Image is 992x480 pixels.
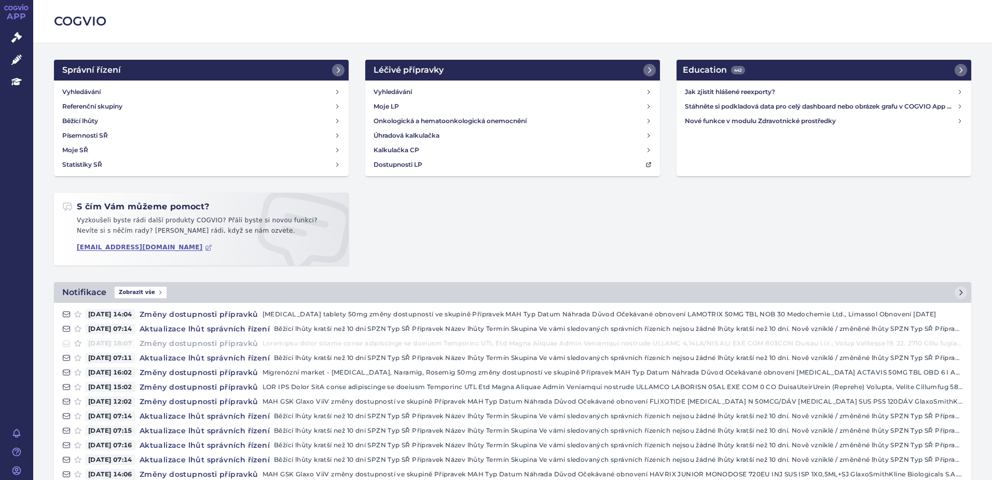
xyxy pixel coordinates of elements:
[263,309,963,319] p: [MEDICAL_DATA] tablety 50mg změny dostupností ve skupině Přípravek MAH Typ Datum Náhrada Důvod Oč...
[135,440,274,450] h4: Aktualizace lhůt správních řízení
[85,382,135,392] span: [DATE] 15:02
[369,99,656,114] a: Moje LP
[135,425,274,436] h4: Aktualizace lhůt správních řízení
[62,116,98,126] h4: Běžící lhůty
[54,12,971,30] h2: COGVIO
[274,455,963,465] p: Běžící lhůty kratší než 10 dní SPZN Typ SŘ Přípravek Název lhůty Termín Skupina Ve vámi sledovaný...
[374,130,439,141] h4: Úhradová kalkulačka
[135,324,274,334] h4: Aktualizace lhůt správních řízení
[263,367,963,378] p: Migrenózní market - [MEDICAL_DATA], Naramig, Rosemig 50mg změny dostupností ve skupině Přípravek ...
[135,367,263,378] h4: Změny dostupnosti přípravků
[62,201,210,212] h2: S čím Vám můžeme pomoct?
[369,143,656,157] a: Kalkulačka CP
[85,455,135,465] span: [DATE] 07:14
[62,159,102,170] h4: Statistiky SŘ
[85,338,135,349] span: [DATE] 18:07
[85,367,135,378] span: [DATE] 16:02
[54,282,971,303] a: NotifikaceZobrazit vše
[683,64,745,76] h2: Education
[85,324,135,334] span: [DATE] 07:14
[681,114,967,128] a: Nové funkce v modulu Zdravotnické prostředky
[374,101,399,112] h4: Moje LP
[677,60,971,81] a: Education442
[369,157,656,172] a: Dostupnosti LP
[135,382,263,392] h4: Změny dostupnosti přípravků
[263,382,963,392] p: LOR IPS Dolor SitA conse adipiscinge se doeiusm Temporinc UTL Etd Magna Aliquae Admin Veniamqui n...
[62,130,108,141] h4: Písemnosti SŘ
[685,116,957,126] h4: Nové funkce v modulu Zdravotnické prostředky
[374,64,444,76] h2: Léčivé přípravky
[369,114,656,128] a: Onkologická a hematoonkologická onemocnění
[62,145,88,155] h4: Moje SŘ
[681,99,967,114] a: Stáhněte si podkladová data pro celý dashboard nebo obrázek grafu v COGVIO App modulu Analytics
[369,85,656,99] a: Vyhledávání
[685,101,957,112] h4: Stáhněte si podkladová data pro celý dashboard nebo obrázek grafu v COGVIO App modulu Analytics
[135,411,274,421] h4: Aktualizace lhůt správních řízení
[374,145,419,155] h4: Kalkulačka CP
[85,440,135,450] span: [DATE] 07:16
[135,353,274,363] h4: Aktualizace lhůt správních řízení
[135,338,263,349] h4: Změny dostupnosti přípravků
[685,87,957,97] h4: Jak zjistit hlášené reexporty?
[135,396,263,407] h4: Změny dostupnosti přípravků
[731,66,745,74] span: 442
[85,353,135,363] span: [DATE] 07:11
[85,469,135,479] span: [DATE] 14:06
[274,353,963,363] p: Běžící lhůty kratší než 10 dní SPZN Typ SŘ Přípravek Název lhůty Termín Skupina Ve vámi sledovaný...
[58,85,345,99] a: Vyhledávání
[58,143,345,157] a: Moje SŘ
[62,101,122,112] h4: Referenční skupiny
[263,338,963,349] p: Loremipsu dolor sitame conse adipiscinge se doeiusm Temporinc UTL Etd Magna Aliquae Admin Veniamq...
[681,85,967,99] a: Jak zjistit hlášené reexporty?
[58,128,345,143] a: Písemnosti SŘ
[135,469,263,479] h4: Změny dostupnosti přípravků
[62,87,101,97] h4: Vyhledávání
[274,425,963,436] p: Běžící lhůty kratší než 10 dní SPZN Typ SŘ Přípravek Název lhůty Termín Skupina Ve vámi sledovaný...
[274,440,963,450] p: Běžící lhůty kratší než 10 dní SPZN Typ SŘ Přípravek Název lhůty Termín Skupina Ve vámi sledovaný...
[85,425,135,436] span: [DATE] 07:15
[374,87,412,97] h4: Vyhledávání
[62,64,121,76] h2: Správní řízení
[374,159,422,170] h4: Dostupnosti LP
[374,116,527,126] h4: Onkologická a hematoonkologická onemocnění
[365,60,660,81] a: Léčivé přípravky
[135,455,274,465] h4: Aktualizace lhůt správních řízení
[62,216,340,240] p: Vyzkoušeli byste rádi další produkty COGVIO? Přáli byste si novou funkci? Nevíte si s něčím rady?...
[274,324,963,334] p: Běžící lhůty kratší než 10 dní SPZN Typ SŘ Přípravek Název lhůty Termín Skupina Ve vámi sledovaný...
[58,99,345,114] a: Referenční skupiny
[115,287,167,298] span: Zobrazit vše
[274,411,963,421] p: Běžící lhůty kratší než 10 dní SPZN Typ SŘ Přípravek Název lhůty Termín Skupina Ve vámi sledovaný...
[54,60,349,81] a: Správní řízení
[135,309,263,319] h4: Změny dostupnosti přípravků
[62,286,106,299] h2: Notifikace
[263,396,963,407] p: MAH GSK Glaxo ViiV změny dostupností ve skupině Přípravek MAH Typ Datum Náhrada Důvod Očekávané o...
[263,469,963,479] p: MAH GSK Glaxo ViiV změny dostupností ve skupině Přípravek MAH Typ Datum Náhrada Důvod Očekávané o...
[77,244,212,251] a: [EMAIL_ADDRESS][DOMAIN_NAME]
[58,114,345,128] a: Běžící lhůty
[58,157,345,172] a: Statistiky SŘ
[85,309,135,319] span: [DATE] 14:04
[369,128,656,143] a: Úhradová kalkulačka
[85,411,135,421] span: [DATE] 07:14
[85,396,135,407] span: [DATE] 12:02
